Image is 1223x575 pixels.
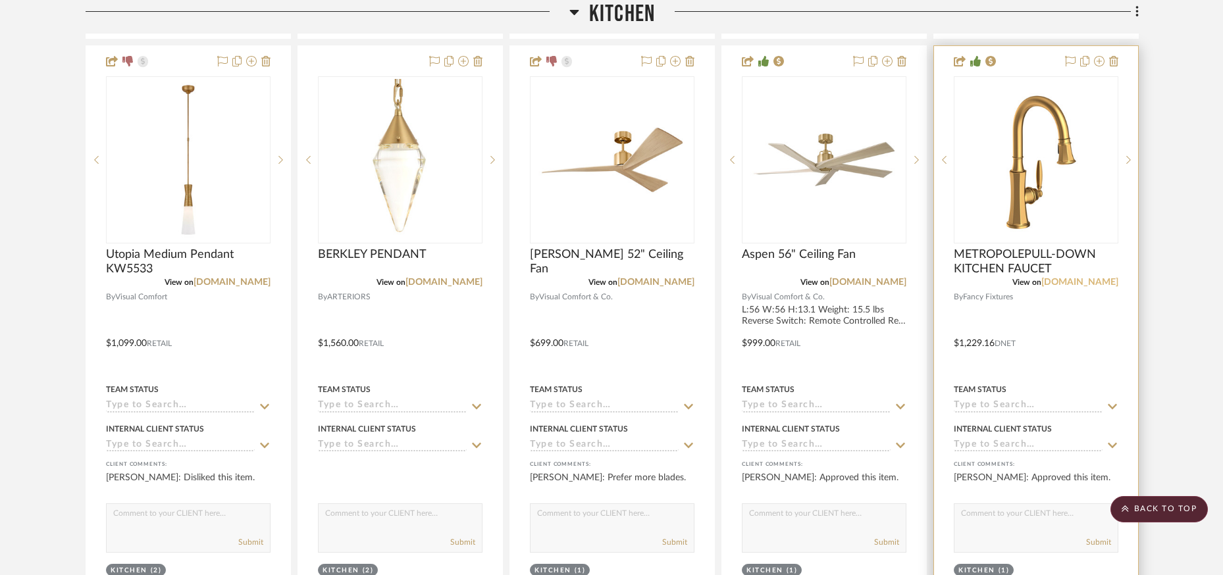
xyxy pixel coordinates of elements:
[115,291,167,303] span: Visual Comfort
[874,536,899,548] button: Submit
[319,79,481,241] img: BERKLEY PENDANT
[1041,278,1118,287] a: [DOMAIN_NAME]
[106,471,271,497] div: [PERSON_NAME]: Disliked this item.
[194,278,271,287] a: [DOMAIN_NAME]
[450,536,475,548] button: Submit
[530,471,694,497] div: [PERSON_NAME]: Prefer more blades.
[530,247,694,276] span: [PERSON_NAME] 52" Ceiling Fan
[107,79,269,241] img: Utopia Medium Pendant KW5533
[662,536,687,548] button: Submit
[539,291,613,303] span: Visual Comfort & Co.
[106,400,255,413] input: Type to Search…
[530,400,679,413] input: Type to Search…
[106,247,271,276] span: Utopia Medium Pendant KW5533
[530,384,583,395] div: Team Status
[954,291,963,303] span: By
[318,291,327,303] span: By
[743,79,905,241] img: Aspen 56" Ceiling Fan
[742,291,751,303] span: By
[106,384,159,395] div: Team Status
[530,439,679,452] input: Type to Search…
[318,384,371,395] div: Team Status
[829,278,906,287] a: [DOMAIN_NAME]
[318,423,416,435] div: Internal Client Status
[954,384,1006,395] div: Team Status
[1012,278,1041,286] span: View on
[530,423,628,435] div: Internal Client Status
[617,278,694,287] a: [DOMAIN_NAME]
[106,291,115,303] span: By
[742,423,840,435] div: Internal Client Status
[377,278,405,286] span: View on
[165,278,194,286] span: View on
[1110,496,1208,522] scroll-to-top-button: BACK TO TOP
[238,536,263,548] button: Submit
[954,400,1103,413] input: Type to Search…
[405,278,482,287] a: [DOMAIN_NAME]
[742,439,891,452] input: Type to Search…
[954,439,1103,452] input: Type to Search…
[963,291,1013,303] span: Fancy Fixtures
[318,247,427,262] span: BERKLEY PENDANT
[588,278,617,286] span: View on
[318,400,467,413] input: Type to Search…
[531,79,693,241] img: Adler 52" Ceiling Fan
[800,278,829,286] span: View on
[954,423,1052,435] div: Internal Client Status
[742,247,856,262] span: Aspen 56" Ceiling Fan
[106,439,255,452] input: Type to Search…
[954,471,1118,497] div: [PERSON_NAME]: Approved this item.
[106,423,204,435] div: Internal Client Status
[318,439,467,452] input: Type to Search…
[751,291,825,303] span: Visual Comfort & Co.
[327,291,371,303] span: ARTERIORS
[742,400,891,413] input: Type to Search…
[1086,536,1111,548] button: Submit
[742,384,794,395] div: Team Status
[954,247,1118,276] span: METROPOLEPULL-DOWN KITCHEN FAUCET
[742,471,906,497] div: [PERSON_NAME]: Approved this item.
[965,78,1107,242] img: METROPOLEPULL-DOWN KITCHEN FAUCET
[530,291,539,303] span: By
